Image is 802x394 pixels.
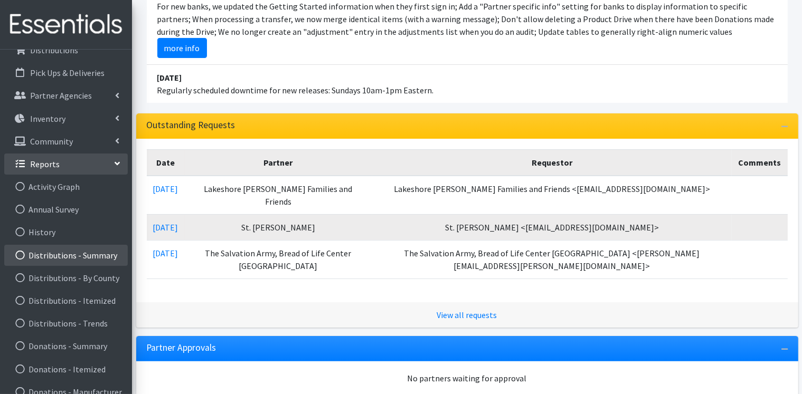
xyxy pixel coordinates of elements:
[185,214,372,240] td: St. [PERSON_NAME]
[732,149,787,176] th: Comments
[4,85,128,106] a: Partner Agencies
[153,184,178,194] a: [DATE]
[185,240,372,278] td: The Salvation Army, Bread of Life Center [GEOGRAPHIC_DATA]
[153,222,178,233] a: [DATE]
[147,65,788,103] li: Regularly scheduled downtime for new releases: Sundays 10am-1pm Eastern.
[30,45,78,55] p: Distributions
[185,176,372,215] td: Lakeshore [PERSON_NAME] Families and Friends
[4,108,128,129] a: Inventory
[372,240,732,278] td: The Salvation Army, Bread of Life Center [GEOGRAPHIC_DATA] <[PERSON_NAME][EMAIL_ADDRESS][PERSON_N...
[4,62,128,83] a: Pick Ups & Deliveries
[147,149,185,176] th: Date
[30,113,65,124] p: Inventory
[4,131,128,152] a: Community
[30,68,105,78] p: Pick Ups & Deliveries
[372,149,732,176] th: Requestor
[157,38,207,58] a: more info
[30,136,73,147] p: Community
[4,290,128,311] a: Distributions - Itemized
[4,335,128,357] a: Donations - Summary
[372,214,732,240] td: St. [PERSON_NAME] <[EMAIL_ADDRESS][DOMAIN_NAME]>
[4,40,128,61] a: Distributions
[4,245,128,266] a: Distributions - Summary
[153,248,178,258] a: [DATE]
[4,199,128,220] a: Annual Survey
[147,342,216,353] h3: Partner Approvals
[4,153,128,175] a: Reports
[30,159,60,169] p: Reports
[4,176,128,197] a: Activity Graph
[4,222,128,243] a: History
[147,372,788,385] div: No partners waiting for approval
[437,310,497,320] a: View all requests
[4,7,128,42] img: HumanEssentials
[4,359,128,380] a: Donations - Itemized
[4,267,128,289] a: Distributions - By County
[372,176,732,215] td: Lakeshore [PERSON_NAME] Families and Friends <[EMAIL_ADDRESS][DOMAIN_NAME]>
[157,72,182,83] strong: [DATE]
[185,149,372,176] th: Partner
[4,313,128,334] a: Distributions - Trends
[30,90,92,101] p: Partner Agencies
[147,120,235,131] h3: Outstanding Requests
